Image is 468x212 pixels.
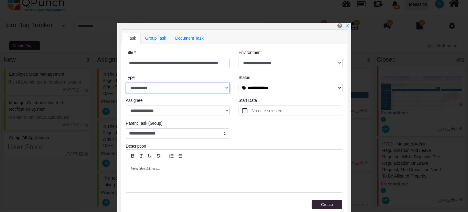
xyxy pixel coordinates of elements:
[251,106,342,116] label: No date selected
[239,106,251,116] button: calendar
[242,108,248,113] svg: calendar
[126,49,136,56] label: Title *
[239,74,342,83] legend: Status
[345,24,350,28] svg: x
[126,143,342,149] div: Description
[171,33,208,44] a: Document Task
[126,74,229,83] legend: Type
[126,120,229,128] legend: Parent Task (Group)
[312,200,342,209] button: Create
[123,33,141,44] a: Task
[126,97,229,106] legend: Assignee
[321,202,333,207] span: Create
[239,49,262,56] label: Environment
[141,33,171,44] a: Group Task
[337,23,342,28] i: Create Punch
[239,97,342,106] legend: Start Date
